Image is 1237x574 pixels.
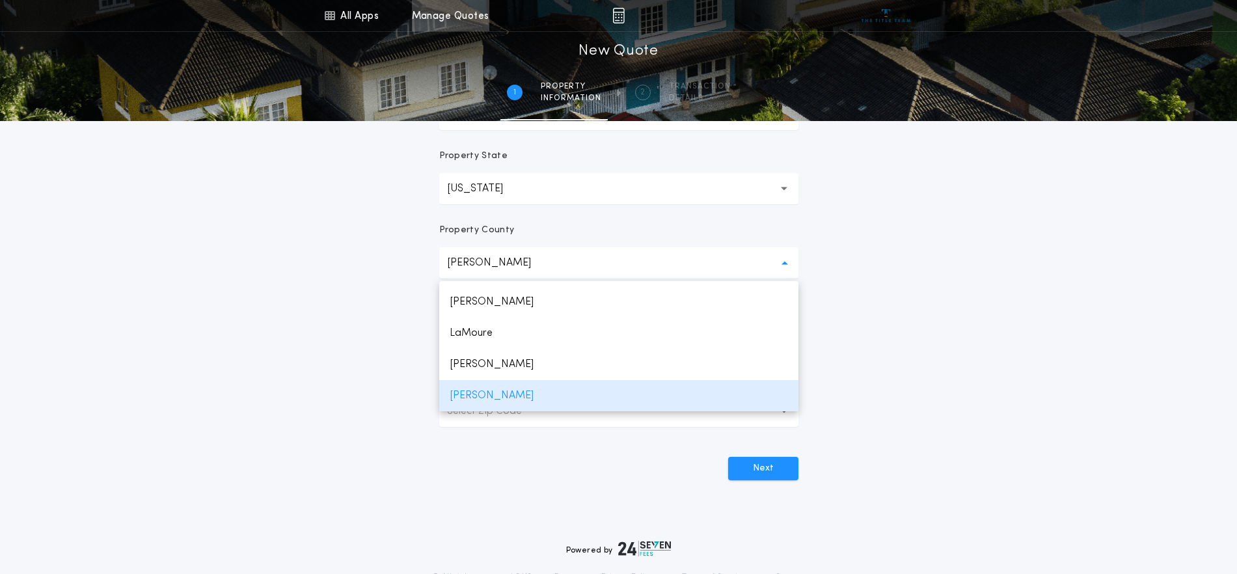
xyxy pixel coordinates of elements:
[862,9,910,22] img: vs-icon
[447,181,524,197] p: [US_STATE]
[541,93,601,103] span: information
[566,541,672,556] div: Powered by
[447,255,552,271] p: [PERSON_NAME]
[439,396,798,427] button: Select Zip Code
[612,8,625,23] img: img
[439,224,515,237] p: Property County
[513,87,516,98] h2: 1
[439,286,798,318] p: [PERSON_NAME]
[439,380,798,411] p: [PERSON_NAME]
[669,81,731,92] span: Transaction
[439,173,798,204] button: [US_STATE]
[669,93,731,103] span: details
[578,41,658,62] h1: New Quote
[640,87,645,98] h2: 2
[728,457,798,480] button: Next
[447,403,543,419] p: Select Zip Code
[439,318,798,349] p: LaMoure
[618,541,672,556] img: logo
[439,150,508,163] p: Property State
[541,81,601,92] span: Property
[439,247,798,279] button: [PERSON_NAME]
[439,349,798,380] p: [PERSON_NAME]
[439,281,798,411] ul: [PERSON_NAME]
